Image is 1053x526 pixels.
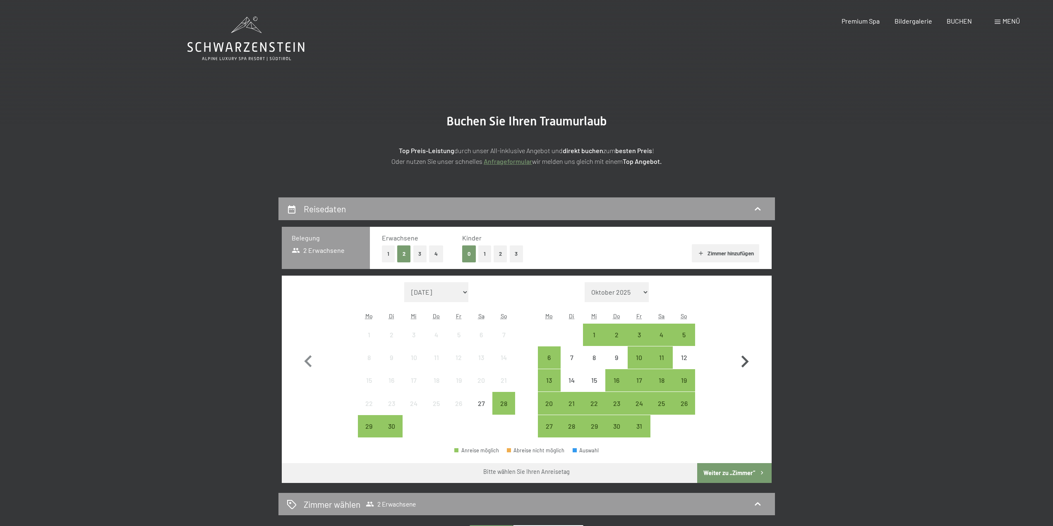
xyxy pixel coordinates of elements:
[673,324,695,346] div: Sun Oct 05 2025
[403,354,424,375] div: 10
[381,423,402,444] div: 30
[628,346,650,369] div: Anreise möglich
[358,324,380,346] div: Anreise nicht möglich
[510,245,523,262] button: 3
[561,415,583,437] div: Anreise möglich
[673,369,695,391] div: Anreise möglich
[538,369,560,391] div: Mon Oct 13 2025
[650,392,673,414] div: Anreise möglich
[651,354,672,375] div: 11
[470,392,492,414] div: Sat Sep 27 2025
[583,346,605,369] div: Wed Oct 08 2025
[650,346,673,369] div: Sat Oct 11 2025
[674,400,694,421] div: 26
[448,324,470,346] div: Anreise nicht möglich
[470,324,492,346] div: Sat Sep 06 2025
[674,331,694,352] div: 5
[449,377,469,398] div: 19
[449,400,469,421] div: 26
[681,312,687,319] abbr: Sonntag
[471,354,492,375] div: 13
[673,324,695,346] div: Anreise möglich
[470,369,492,391] div: Sat Sep 20 2025
[382,234,418,242] span: Erwachsene
[584,377,604,398] div: 15
[494,245,507,262] button: 2
[380,415,403,437] div: Anreise möglich
[470,346,492,369] div: Anreise nicht möglich
[380,324,403,346] div: Tue Sep 02 2025
[449,331,469,352] div: 5
[561,423,582,444] div: 28
[413,245,427,262] button: 3
[456,312,461,319] abbr: Freitag
[470,346,492,369] div: Sat Sep 13 2025
[358,369,380,391] div: Anreise nicht möglich
[320,145,734,166] p: durch unser All-inklusive Angebot und zum ! Oder nutzen Sie unser schnelles wir melden uns gleich...
[673,346,695,369] div: Anreise nicht möglich
[448,346,470,369] div: Fri Sep 12 2025
[628,331,649,352] div: 3
[842,17,880,25] span: Premium Spa
[573,448,599,453] div: Auswahl
[478,312,485,319] abbr: Samstag
[425,346,448,369] div: Anreise nicht möglich
[484,157,532,165] a: Anfrageformular
[429,245,443,262] button: 4
[895,17,932,25] span: Bildergalerie
[733,282,757,438] button: Nächster Monat
[947,17,972,25] a: BUCHEN
[426,354,447,375] div: 11
[425,392,448,414] div: Anreise nicht möglich
[366,500,416,508] span: 2 Erwachsene
[628,423,649,444] div: 31
[583,392,605,414] div: Wed Oct 22 2025
[471,331,492,352] div: 6
[359,400,379,421] div: 22
[389,312,394,319] abbr: Dienstag
[397,245,411,262] button: 2
[380,369,403,391] div: Tue Sep 16 2025
[613,312,620,319] abbr: Donnerstag
[658,312,664,319] abbr: Samstag
[493,354,514,375] div: 14
[359,423,379,444] div: 29
[628,415,650,437] div: Anreise möglich
[492,392,515,414] div: Sun Sep 28 2025
[380,392,403,414] div: Anreise nicht möglich
[605,324,628,346] div: Anreise möglich
[492,324,515,346] div: Sun Sep 07 2025
[563,147,603,154] strong: direkt buchen
[425,392,448,414] div: Thu Sep 25 2025
[380,369,403,391] div: Anreise nicht möglich
[697,463,771,483] button: Weiter zu „Zimmer“
[380,346,403,369] div: Anreise nicht möglich
[493,400,514,421] div: 28
[380,392,403,414] div: Tue Sep 23 2025
[304,498,360,510] h2: Zimmer wählen
[403,377,424,398] div: 17
[403,346,425,369] div: Wed Sep 10 2025
[583,369,605,391] div: Wed Oct 15 2025
[296,282,320,438] button: Vorheriger Monat
[507,448,565,453] div: Abreise nicht möglich
[628,415,650,437] div: Fri Oct 31 2025
[561,369,583,391] div: Anreise nicht möglich
[561,400,582,421] div: 21
[538,415,560,437] div: Mon Oct 27 2025
[561,346,583,369] div: Anreise nicht möglich
[583,415,605,437] div: Anreise möglich
[561,392,583,414] div: Tue Oct 21 2025
[365,312,373,319] abbr: Montag
[584,400,604,421] div: 22
[380,346,403,369] div: Tue Sep 09 2025
[673,392,695,414] div: Sun Oct 26 2025
[538,392,560,414] div: Anreise möglich
[538,392,560,414] div: Mon Oct 20 2025
[470,392,492,414] div: Anreise nicht möglich
[492,324,515,346] div: Anreise nicht möglich
[628,377,649,398] div: 17
[381,400,402,421] div: 23
[433,312,440,319] abbr: Donnerstag
[425,369,448,391] div: Thu Sep 18 2025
